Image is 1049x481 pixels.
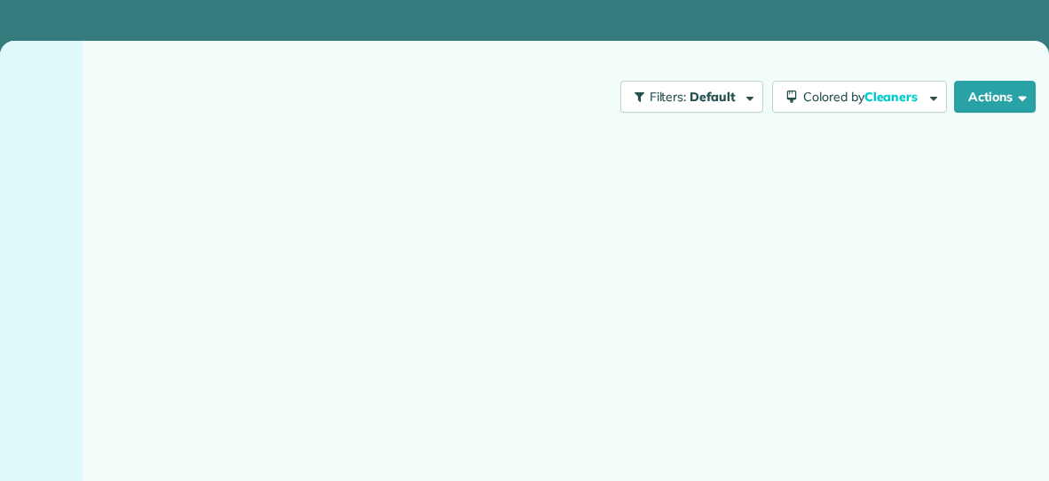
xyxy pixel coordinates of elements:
span: Filters: [650,89,687,105]
button: Filters: Default [620,81,763,113]
button: Colored byCleaners [772,81,947,113]
span: Default [690,89,737,105]
button: Actions [954,81,1036,113]
span: Colored by [803,89,924,105]
span: Cleaners [864,89,921,105]
a: Filters: Default [611,81,763,113]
